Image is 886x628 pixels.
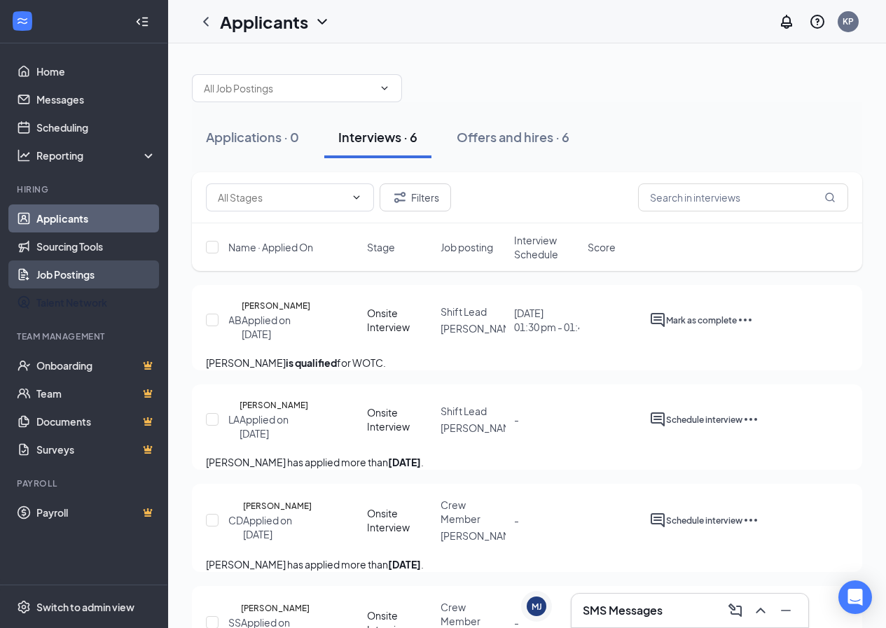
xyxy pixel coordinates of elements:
div: Switch to admin view [36,600,134,614]
div: AB [228,313,242,327]
span: - [514,413,519,426]
a: Talent Network [36,288,156,316]
svg: QuestionInfo [809,13,826,30]
svg: Notifications [778,13,795,30]
div: Applied on [DATE] [242,313,309,341]
a: Job Postings [36,260,156,288]
svg: ActiveChat [649,512,666,529]
a: Sourcing Tools [36,232,156,260]
span: Job posting [441,240,493,254]
svg: ActiveChat [649,312,666,328]
h3: SMS Messages [583,603,663,618]
svg: ChevronDown [351,192,362,203]
b: [DATE] [388,558,421,571]
b: is qualified [286,356,337,369]
a: Home [36,57,156,85]
div: Offers and hires · 6 [457,128,569,146]
div: Open Intercom Messenger [838,580,872,614]
div: CD [228,513,243,527]
a: OnboardingCrown [36,351,156,379]
span: Schedule interview [666,515,742,526]
div: Applied on [DATE] [243,513,310,541]
span: Mark as complete [666,315,737,326]
div: Hiring [17,183,153,195]
div: Team Management [17,330,153,342]
svg: Ellipses [742,512,759,529]
a: Applicants [36,204,156,232]
button: Mark as complete [666,312,737,328]
h5: [PERSON_NAME] [240,398,308,412]
div: Applications · 0 [206,128,299,146]
input: All Stages [218,190,345,205]
button: Filter Filters [380,183,451,211]
a: TeamCrown [36,379,156,407]
button: Schedule interview [666,512,742,529]
b: [DATE] [388,456,421,468]
span: Schedule interview [666,414,742,425]
span: Name · Applied On [228,240,313,254]
span: Crew Member [441,498,480,525]
div: [DATE] [514,306,606,334]
span: 01:30 pm - 01:45 pm [514,320,606,334]
div: Reporting [36,148,157,162]
svg: ChevronLeft [198,13,214,30]
svg: Minimize [777,602,794,619]
span: - [514,514,519,526]
a: DocumentsCrown [36,407,156,435]
svg: ComposeMessage [727,602,744,619]
div: Interviews · 6 [338,128,417,146]
input: All Job Postings [204,81,373,96]
a: PayrollCrown [36,498,156,526]
div: LA [228,412,240,426]
span: Interview Schedule [514,233,579,261]
h1: Applicants [220,10,308,34]
span: Score [588,240,616,254]
div: Payroll [17,477,153,489]
svg: Ellipses [737,312,754,328]
a: Scheduling [36,113,156,141]
button: ChevronUp [749,599,772,622]
h5: [PERSON_NAME] [243,499,312,513]
a: Messages [36,85,156,113]
button: Schedule interview [666,411,742,428]
svg: ChevronUp [752,602,769,619]
div: KP [843,15,854,27]
svg: ChevronDown [379,83,390,94]
p: [PERSON_NAME] has applied more than . [206,454,848,470]
svg: ActiveChat [649,411,666,428]
h5: [PERSON_NAME] [242,299,310,313]
svg: ChevronDown [314,13,331,30]
span: Stage [367,240,395,254]
p: [PERSON_NAME] [441,529,506,543]
div: MJ [532,601,542,613]
button: ComposeMessage [724,599,747,622]
input: Search in interviews [638,183,848,211]
svg: Analysis [17,148,31,162]
svg: Settings [17,600,31,614]
p: [PERSON_NAME] for WOTC. [206,355,848,370]
button: Minimize [775,599,797,622]
svg: Ellipses [742,411,759,428]
span: Crew Member [441,601,480,627]
span: Shift Lead [441,405,487,417]
div: Applied on [DATE] [240,412,307,440]
p: [PERSON_NAME] has applied more than . [206,557,848,572]
h5: [PERSON_NAME] [241,601,310,615]
a: SurveysCrown [36,435,156,463]
p: [PERSON_NAME] [441,321,506,335]
div: Onsite Interview [367,306,432,334]
svg: MagnifyingGlass [824,192,836,203]
svg: Filter [392,189,408,206]
div: Onsite Interview [367,405,432,433]
span: Shift Lead [441,305,487,318]
div: Onsite Interview [367,506,432,534]
p: [PERSON_NAME] [441,421,506,435]
svg: WorkstreamLogo [15,14,29,28]
svg: Collapse [135,15,149,29]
